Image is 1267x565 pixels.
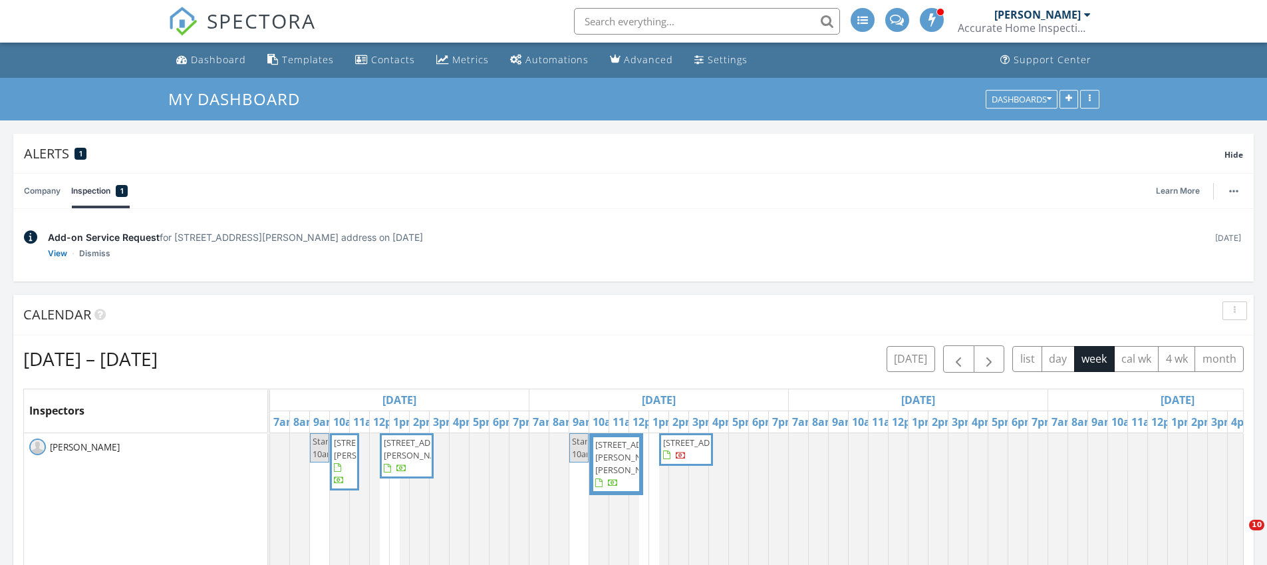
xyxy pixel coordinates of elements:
a: 11am [869,411,905,433]
a: 7pm [509,411,539,433]
div: Settings [708,53,748,66]
img: ellipsis-632cfdd7c38ec3a7d453.svg [1229,190,1238,192]
button: cal wk [1114,346,1159,372]
div: Dashboards [992,94,1052,104]
a: 8am [809,411,839,433]
button: list [1012,346,1042,372]
a: Go to August 28, 2025 [379,389,420,411]
div: Advanced [624,53,673,66]
div: [DATE] [1213,230,1243,260]
a: 3pm [430,411,460,433]
a: 8am [549,411,579,433]
a: 2pm [669,411,699,433]
a: 7am [529,411,559,433]
a: 1pm [390,411,420,433]
span: [STREET_ADDRESS][PERSON_NAME] [384,437,458,461]
a: 12pm [629,411,665,433]
span: Add-on Service Request [48,232,160,243]
div: Templates [282,53,334,66]
span: Calendar [23,305,91,323]
div: for [STREET_ADDRESS][PERSON_NAME] address on [DATE] [48,230,1202,244]
a: Company [24,174,61,208]
a: 4pm [709,411,739,433]
a: 2pm [928,411,958,433]
img: default-user-f0147aede5fd5fa78ca7ade42f37bd4542148d508eef1c3d3ea960f66861d68b.jpg [29,439,46,455]
div: Accurate Home Inspections [958,21,1091,35]
a: 11am [1128,411,1164,433]
button: day [1042,346,1075,372]
a: 7am [270,411,300,433]
iframe: Intercom live chat [1222,520,1254,552]
input: Search everything... [574,8,840,35]
span: SPECTORA [207,7,316,35]
a: 10am [849,411,885,433]
a: Automations (Advanced) [505,48,594,73]
a: 10am [330,411,366,433]
a: 5pm [470,411,499,433]
a: 5pm [729,411,759,433]
span: [STREET_ADDRESS][PERSON_NAME][PERSON_NAME] [595,439,670,476]
a: 9am [310,411,340,433]
button: Dashboards [986,90,1057,108]
a: 9am [569,411,599,433]
a: 6pm [1008,411,1038,433]
a: 12pm [889,411,924,433]
a: Metrics [431,48,494,73]
a: 11am [609,411,645,433]
a: 4pm [450,411,480,433]
span: Hide [1224,149,1243,160]
a: 1pm [909,411,938,433]
a: View [48,247,67,260]
span: Inspectors [29,403,84,418]
span: [PERSON_NAME] [47,441,122,454]
a: My Dashboard [168,88,311,110]
button: week [1074,346,1115,372]
div: Metrics [452,53,489,66]
a: Go to August 29, 2025 [638,389,679,411]
a: 8am [1068,411,1098,433]
span: 1 [120,184,124,198]
a: Inspection [71,174,128,208]
a: 2pm [1188,411,1218,433]
span: [STREET_ADDRESS][PERSON_NAME] [334,437,408,461]
a: 12pm [370,411,406,433]
a: Advanced [605,48,678,73]
a: 6pm [749,411,779,433]
button: 4 wk [1158,346,1195,372]
span: Start 10am [313,435,335,460]
div: Alerts [24,144,1224,162]
a: 4pm [968,411,998,433]
a: 9am [829,411,859,433]
div: Dashboard [191,53,246,66]
button: [DATE] [887,346,935,372]
div: Contacts [371,53,415,66]
a: 8am [290,411,320,433]
button: Previous [943,345,974,373]
a: 4pm [1228,411,1258,433]
a: 11am [350,411,386,433]
a: Learn More [1156,184,1208,198]
a: Go to August 30, 2025 [898,389,938,411]
a: 9am [1088,411,1118,433]
span: 1 [79,149,82,158]
div: Support Center [1014,53,1091,66]
a: 5pm [988,411,1018,433]
a: Dashboard [171,48,251,73]
img: The Best Home Inspection Software - Spectora [168,7,198,36]
a: Templates [262,48,339,73]
a: Settings [689,48,753,73]
a: Support Center [995,48,1097,73]
a: 3pm [689,411,719,433]
a: 3pm [1208,411,1238,433]
button: month [1195,346,1244,372]
a: 7pm [769,411,799,433]
a: 10am [589,411,625,433]
a: 10am [1108,411,1144,433]
a: 7pm [1028,411,1058,433]
img: info-2c025b9f2229fc06645a.svg [24,230,37,244]
a: 12pm [1148,411,1184,433]
span: [STREET_ADDRESS] [663,437,738,449]
span: 10 [1249,520,1264,530]
a: 1pm [1168,411,1198,433]
button: Next [974,345,1005,373]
